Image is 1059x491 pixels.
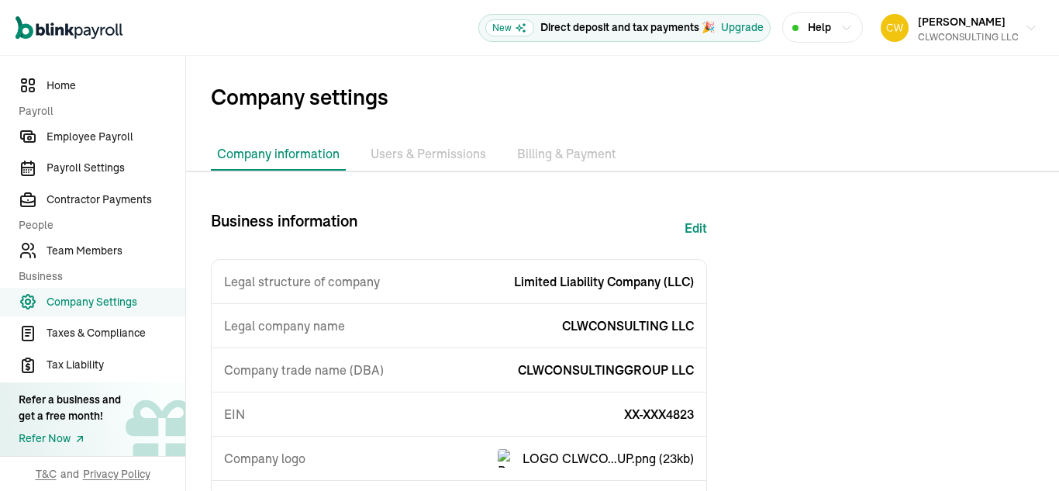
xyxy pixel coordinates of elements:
a: Refer Now [19,430,121,447]
span: Business [19,268,176,285]
span: New [485,19,534,36]
span: [PERSON_NAME] [918,15,1006,29]
span: CLWCONSULTINGGROUP LLC [518,361,694,379]
span: Home [47,78,185,94]
button: Edit [685,209,707,247]
li: Users & Permissions [364,138,492,171]
span: Contractor Payments [47,192,185,208]
span: Legal company name [224,316,345,335]
span: People [19,217,176,233]
li: Billing & Payment [511,138,623,171]
span: Company settings [211,81,1059,113]
span: Employee Payroll [47,129,185,145]
button: [PERSON_NAME]CLWCONSULTING LLC [874,9,1043,47]
nav: Global [16,5,122,50]
span: XX-XXX4823 [624,405,694,424]
button: Help [782,12,863,43]
span: Taxes & Compliance [47,325,185,341]
li: Company information [211,138,346,171]
iframe: Chat Widget [981,417,1059,491]
span: Company logo [224,449,305,468]
span: T&C [36,466,57,482]
span: EIN [224,405,245,424]
p: Direct deposit and tax payments 🎉 [540,19,715,36]
span: CLWCONSULTING LLC [562,316,694,335]
span: Limited Liability Company (LLC) [514,272,694,291]
div: Refer a business and get a free month! [19,392,121,424]
span: Payroll [19,103,176,119]
span: Business information [211,209,357,247]
button: Upgrade [721,19,764,36]
span: Legal structure of company [224,272,380,291]
div: CLWCONSULTING LLC [918,30,1019,44]
span: Payroll Settings [47,160,185,176]
span: Help [808,19,831,36]
span: Tax Liability [47,357,185,373]
span: Privacy Policy [83,466,150,482]
span: Company Settings [47,294,185,310]
img: Preview [498,449,516,468]
span: Team Members [47,243,185,259]
div: LOGO CLWCO...UP.png (23kb) [498,449,694,468]
span: Company trade name (DBA) [224,361,384,379]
